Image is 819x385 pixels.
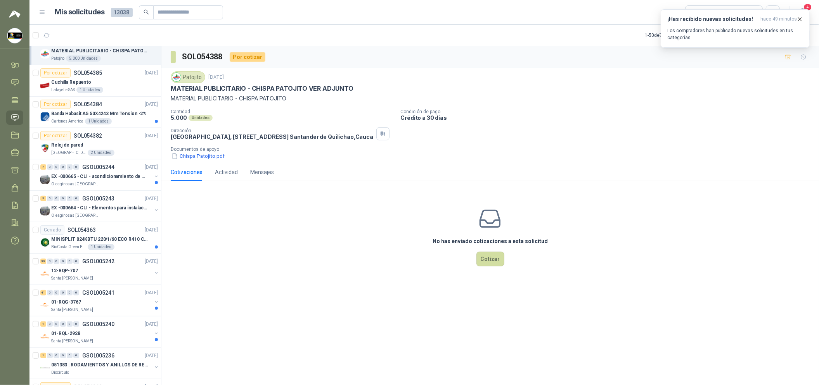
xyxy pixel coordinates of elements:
[400,114,816,121] p: Crédito a 30 días
[51,244,86,250] p: BioCosta Green Energy S.A.S
[73,196,79,201] div: 0
[476,252,504,266] button: Cotizar
[40,194,159,219] a: 3 0 0 0 0 0 GSOL005243[DATE] Company LogoEX -000664 - CLI - Elementos para instalacion de cOleagi...
[60,290,66,295] div: 0
[29,34,161,65] a: Por cotizarSOL054388[DATE] Company LogoMATERIAL PUBLICITARIO - CHISPA PATOJITO VER ADJUNTOPatojit...
[40,162,159,187] a: 7 0 0 0 0 0 GSOL005244[DATE] Company LogoEX -000665 - CLI - acondicionamiento de caja paraOleagin...
[51,338,93,344] p: Santa [PERSON_NAME]
[40,300,50,310] img: Company Logo
[145,226,158,234] p: [DATE]
[171,71,205,83] div: Patojito
[40,332,50,341] img: Company Logo
[54,353,59,358] div: 0
[40,269,50,278] img: Company Logo
[82,259,114,264] p: GSOL005242
[40,100,71,109] div: Por cotizar
[51,47,148,55] p: MATERIAL PUBLICITARIO - CHISPA PATOJITO VER ADJUNTO
[74,133,102,138] p: SOL054382
[51,204,148,212] p: EX -000664 - CLI - Elementos para instalacion de c
[661,9,810,48] button: ¡Has recibido nuevas solicitudes!hace 49 minutos Los compradores han publicado nuevas solicitudes...
[40,49,50,59] img: Company Logo
[74,102,102,107] p: SOL054384
[171,109,394,114] p: Cantidad
[145,352,158,359] p: [DATE]
[74,70,102,76] p: SOL054385
[67,164,73,170] div: 0
[172,73,181,81] img: Company Logo
[803,3,812,11] span: 4
[40,363,50,373] img: Company Logo
[73,164,79,170] div: 0
[68,227,96,233] p: SOL054363
[215,168,238,176] div: Actividad
[40,81,50,90] img: Company Logo
[40,290,46,295] div: 41
[29,65,161,97] a: Por cotizarSOL054385[DATE] Company LogoCuchilla RepuestoLafayette SAS1 Unidades
[67,321,73,327] div: 0
[40,131,71,140] div: Por cotizar
[145,321,158,328] p: [DATE]
[690,8,706,17] div: Todas
[51,330,80,337] p: 01-RQL-2928
[40,319,159,344] a: 1 0 0 0 0 0 GSOL005240[DATE] Company Logo01-RQL-2928Santa [PERSON_NAME]
[51,55,64,62] p: Patojito
[40,238,50,247] img: Company Logo
[47,259,53,264] div: 0
[51,267,78,275] p: 12-RQP-707
[82,164,114,170] p: GSOL005244
[88,244,114,250] div: 1 Unidades
[51,150,86,156] p: [GEOGRAPHIC_DATA][PERSON_NAME]
[54,164,59,170] div: 0
[54,290,59,295] div: 0
[67,290,73,295] div: 0
[29,128,161,159] a: Por cotizarSOL054382[DATE] Company LogoReloj de pared[GEOGRAPHIC_DATA][PERSON_NAME]2 Unidades
[51,118,83,124] p: Cartones America
[40,143,50,153] img: Company Logo
[433,237,548,245] h3: No has enviado cotizaciones a esta solicitud
[67,259,73,264] div: 0
[73,259,79,264] div: 0
[208,74,224,81] p: [DATE]
[645,29,695,41] div: 1 - 50 de 7761
[51,79,91,86] p: Cuchilla Repuesto
[73,321,79,327] div: 0
[40,353,46,358] div: 1
[40,112,50,121] img: Company Logo
[85,118,112,124] div: 1 Unidades
[111,8,133,17] span: 13038
[60,259,66,264] div: 0
[73,290,79,295] div: 0
[171,152,225,160] button: Chispa Patojito.pdf
[144,9,149,15] span: search
[54,259,59,264] div: 0
[171,133,373,140] p: [GEOGRAPHIC_DATA], [STREET_ADDRESS] Santander de Quilichao , Cauca
[51,173,148,180] p: EX -000665 - CLI - acondicionamiento de caja para
[47,164,53,170] div: 0
[47,353,53,358] div: 0
[51,110,147,117] p: Banda Habasit A5 50X4243 Mm Tension -2%
[171,114,187,121] p: 5.000
[145,101,158,108] p: [DATE]
[40,321,46,327] div: 1
[29,222,161,254] a: CerradoSOL054363[DATE] Company LogoMINISPLIT 024KBTU 220/1/60 ECO R410 C/FRBioCosta Green Energy ...
[667,27,803,41] p: Los compradores han publicado nuevas solicitudes en tus categorías.
[40,175,50,184] img: Company Logo
[47,290,53,295] div: 0
[60,164,66,170] div: 0
[60,321,66,327] div: 0
[40,225,64,235] div: Cerrado
[145,289,158,297] p: [DATE]
[796,5,810,19] button: 4
[667,16,757,22] h3: ¡Has recibido nuevas solicitudes!
[145,132,158,140] p: [DATE]
[54,321,59,327] div: 0
[51,181,100,187] p: Oleaginosas [GEOGRAPHIC_DATA][PERSON_NAME]
[51,275,93,281] p: Santa [PERSON_NAME]
[88,150,114,156] div: 2 Unidades
[54,196,59,201] div: 0
[51,87,75,93] p: Lafayette SAS
[145,69,158,77] p: [DATE]
[51,212,100,219] p: Oleaginosas [GEOGRAPHIC_DATA][PERSON_NAME]
[76,87,103,93] div: 1 Unidades
[40,68,71,78] div: Por cotizar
